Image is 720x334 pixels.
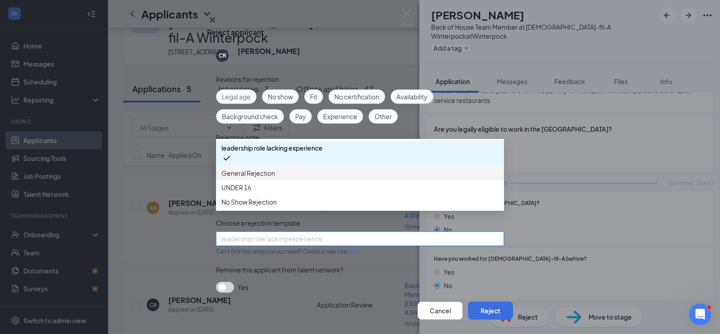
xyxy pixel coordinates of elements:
span: Choose a rejection template [216,219,300,227]
iframe: Intercom live chat [689,303,711,325]
svg: Cross [207,14,218,25]
span: UNDER 16 [221,183,251,192]
span: No Show Rejection [221,197,277,207]
span: Background check [222,111,278,121]
button: Reject [468,302,513,320]
a: here [347,248,358,255]
span: Availability [396,92,427,102]
svg: Checkmark [221,153,232,164]
button: Cancel [418,302,463,320]
span: leadership role lacking experience [221,232,323,245]
span: No certification [334,92,379,102]
span: Remove this applicant from talent network? [216,266,343,274]
h3: Reject applicant [207,27,264,37]
div: Applied on [DATE] [238,56,300,65]
span: Rejection note [216,134,259,142]
span: Can't find the template you need? Create a new one . [216,248,360,255]
span: Other [374,111,392,121]
span: Pay [295,111,306,121]
h5: [PERSON_NAME] [238,46,300,56]
button: Close [207,14,218,25]
span: No show [268,92,293,102]
span: General Rejection [221,168,275,178]
span: Fit [310,92,317,102]
span: Legal age [222,92,251,102]
div: CR [219,52,226,59]
span: Experience [323,111,357,121]
span: Yes [238,282,248,293]
span: leadership role lacking experience [221,143,323,153]
span: Reasons for rejection [216,75,279,83]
